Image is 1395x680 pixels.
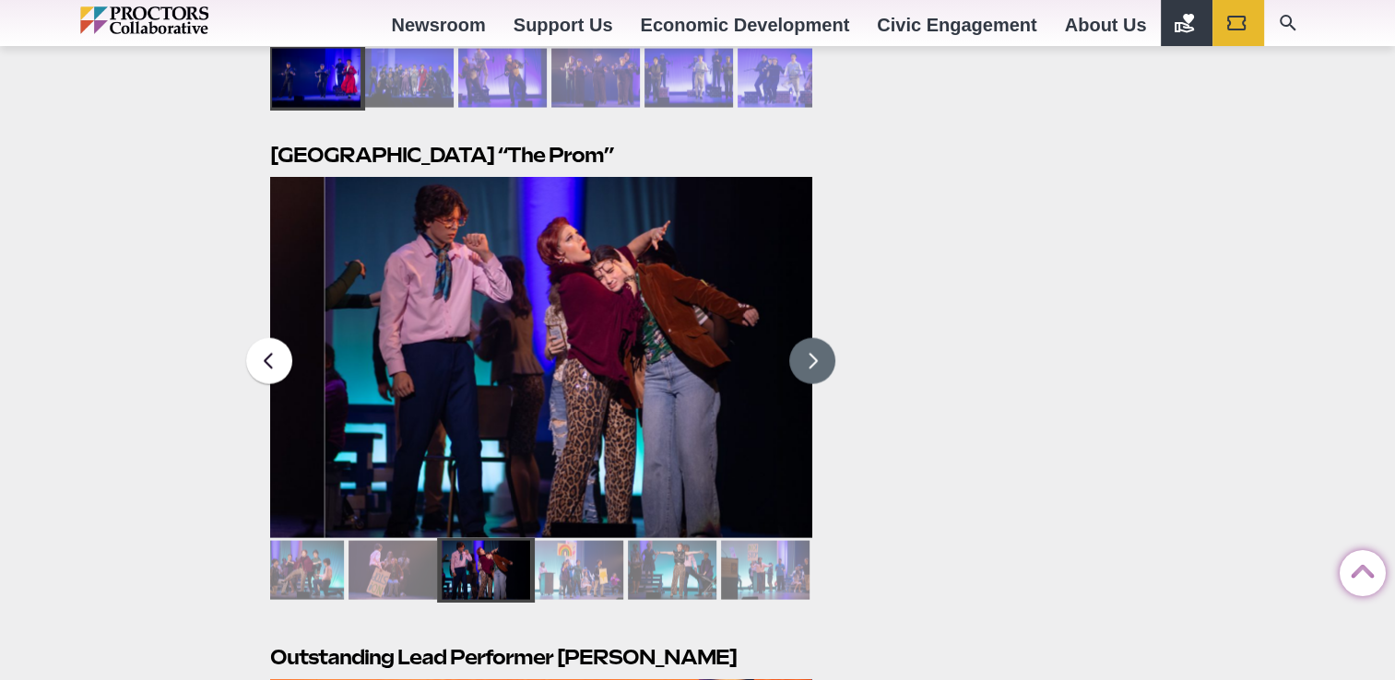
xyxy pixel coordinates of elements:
a: Back to Top [1340,551,1377,588]
img: Proctors logo [80,6,288,34]
button: Previous slide [246,338,292,384]
button: Next slide [789,338,835,384]
h2: Outstanding Lead Performer [PERSON_NAME] [270,643,812,672]
h2: [GEOGRAPHIC_DATA] “The Prom” [270,141,812,170]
